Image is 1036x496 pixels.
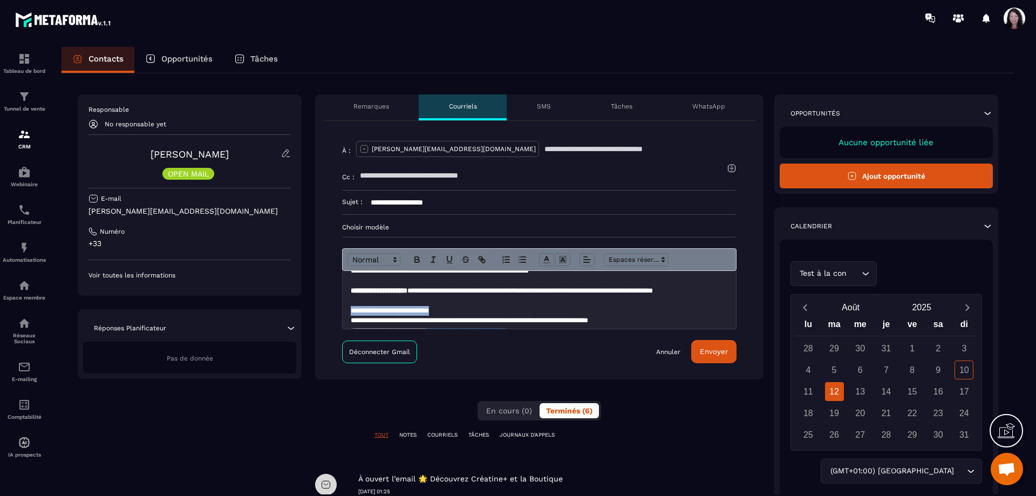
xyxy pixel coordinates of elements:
button: Envoyer [691,340,737,363]
div: Calendar wrapper [795,317,977,444]
span: Terminés (6) [546,406,592,415]
div: 3 [955,339,973,358]
div: 6 [851,361,870,379]
p: IA prospects [3,452,46,458]
div: 15 [903,382,922,401]
img: formation [18,128,31,141]
div: 10 [955,361,973,379]
div: 19 [825,404,844,423]
div: 31 [877,339,896,358]
p: Numéro [100,227,125,236]
button: Next month [957,300,977,315]
a: automationsautomationsWebinaire [3,158,46,195]
p: E-mailing [3,376,46,382]
div: 29 [903,425,922,444]
span: (GMT+01:00) [GEOGRAPHIC_DATA] [828,465,956,477]
div: 29 [825,339,844,358]
a: Déconnecter Gmail [342,341,417,363]
p: À : [342,146,351,155]
div: 11 [799,382,817,401]
input: Search for option [956,465,964,477]
img: automations [18,436,31,449]
p: Espace membre [3,295,46,301]
div: Calendar days [795,339,977,444]
button: Previous month [795,300,815,315]
span: En cours (0) [486,406,532,415]
button: Open months overlay [815,298,887,317]
a: automationsautomationsEspace membre [3,271,46,309]
p: CRM [3,144,46,150]
p: Responsable [88,105,291,114]
p: Tableau de bord [3,68,46,74]
p: Tunnel de vente [3,106,46,112]
span: Pas de donnée [167,355,213,362]
div: 14 [877,382,896,401]
button: En cours (0) [480,403,539,418]
div: 23 [929,404,948,423]
div: 12 [825,382,844,401]
img: formation [18,90,31,103]
button: Ajout opportunité [780,164,993,188]
div: 7 [877,361,896,379]
p: +33 [88,239,291,249]
p: [PERSON_NAME][EMAIL_ADDRESS][DOMAIN_NAME] [88,206,291,216]
p: Voir toutes les informations [88,271,291,280]
img: logo [15,10,112,29]
a: Tâches [223,47,289,73]
div: 22 [903,404,922,423]
p: NOTES [399,431,417,439]
div: 30 [929,425,948,444]
div: ma [821,317,847,336]
a: social-networksocial-networkRéseaux Sociaux [3,309,46,352]
p: Cc : [342,173,355,181]
img: formation [18,52,31,65]
div: 18 [799,404,817,423]
p: WhatsApp [692,102,725,111]
p: Calendrier [790,222,832,230]
img: accountant [18,398,31,411]
p: E-mail [101,194,121,203]
img: automations [18,166,31,179]
div: 26 [825,425,844,444]
div: 30 [851,339,870,358]
div: 4 [799,361,817,379]
div: 20 [851,404,870,423]
a: Ouvrir le chat [991,453,1023,485]
div: di [951,317,977,336]
input: Search for option [849,268,859,280]
div: lu [795,317,821,336]
a: automationsautomationsAutomatisations [3,233,46,271]
p: TÂCHES [468,431,489,439]
img: automations [18,279,31,292]
p: Automatisations [3,257,46,263]
div: 1 [903,339,922,358]
button: Terminés (6) [540,403,599,418]
div: ve [899,317,925,336]
div: 24 [955,404,973,423]
div: 28 [877,425,896,444]
a: formationformationTunnel de vente [3,82,46,120]
p: Opportunités [790,109,840,118]
div: Search for option [790,261,877,286]
p: Aucune opportunité liée [790,138,982,147]
div: 5 [825,361,844,379]
a: Opportunités [134,47,223,73]
a: Contacts [62,47,134,73]
p: Courriels [449,102,477,111]
div: 28 [799,339,817,358]
a: emailemailE-mailing [3,352,46,390]
div: 25 [799,425,817,444]
p: Réponses Planificateur [94,324,166,332]
a: formationformationTableau de bord [3,44,46,82]
p: Webinaire [3,181,46,187]
p: Remarques [353,102,389,111]
p: Tâches [250,54,278,64]
a: accountantaccountantComptabilité [3,390,46,428]
div: 17 [955,382,973,401]
p: TOUT [374,431,388,439]
p: OPEN MAIL [168,170,209,178]
div: me [847,317,873,336]
a: Annuler [656,348,680,356]
p: Sujet : [342,198,363,206]
p: COURRIELS [427,431,458,439]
